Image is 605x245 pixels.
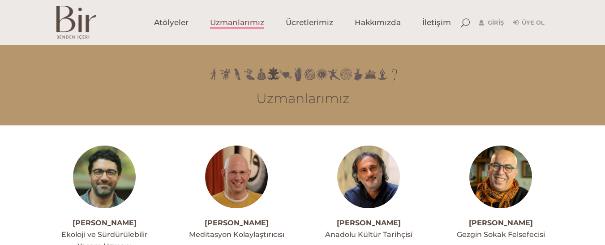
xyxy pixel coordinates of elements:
[355,17,401,28] span: Hakkımızda
[337,219,401,227] a: [PERSON_NAME]
[513,17,545,28] a: Üye Ol
[469,146,532,208] img: alinakiprofil--300x300.jpg
[469,219,533,227] a: [PERSON_NAME]
[73,219,137,227] a: [PERSON_NAME]
[210,17,264,28] span: Uzmanlarımız
[205,219,269,227] a: [PERSON_NAME]
[479,17,504,28] a: Giriş
[325,230,412,239] span: Anadolu Kültür Tarihçisi
[457,230,545,239] span: Gezgin Sokak Felsefecisi
[205,146,268,208] img: meditasyon-ahmet-1-300x300.jpg
[189,230,284,239] span: Meditasyon Kolaylaştırıcısı
[337,146,400,208] img: Ali_Canip_Olgunlu_003_copy-300x300.jpg
[154,17,189,28] span: Atölyeler
[422,17,451,28] span: İletişim
[56,90,549,107] h3: Uzmanlarımız
[73,146,136,208] img: ahmetacarprofil--300x300.jpg
[286,17,333,28] span: Ücretlerimiz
